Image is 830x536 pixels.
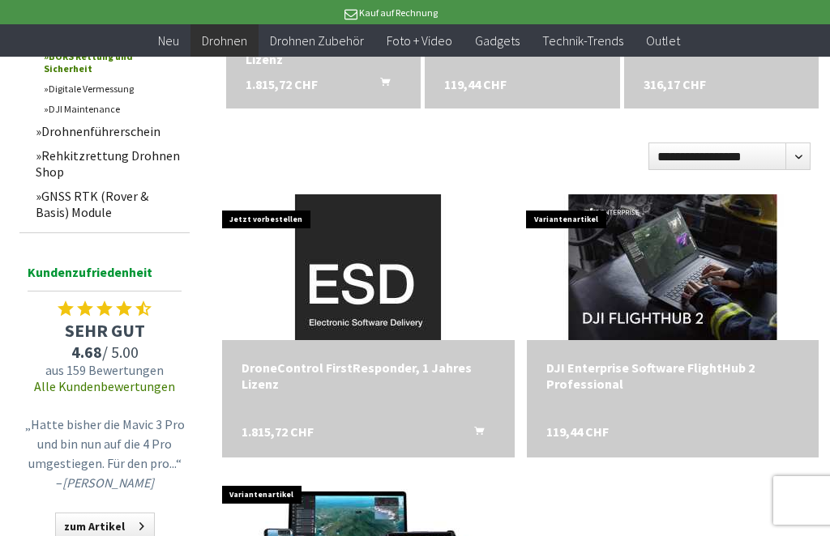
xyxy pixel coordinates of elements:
span: aus 159 Bewertungen [19,362,190,378]
button: In den Warenkorb [361,74,400,96]
a: Foto + Video [375,24,464,57]
p: „Hatte bisher die Mavic 3 Pro und bin nun auf die 4 Pro umgestiegen. Für den pro...“ – [24,415,186,492]
span: Technik-Trends [542,32,623,49]
em: [PERSON_NAME] [62,474,154,491]
a: BORS Rettung und Sicherheit [36,46,190,79]
span: SEHR GUT [19,319,190,342]
a: Digitale Vermessung [36,79,190,99]
span: 119,44 CHF [546,423,609,440]
button: In den Warenkorb [455,423,494,445]
span: 4.68 [71,342,102,362]
a: DJI Maintenance [36,99,190,119]
div: DJI Enterprise Software FlightHub 2 Professional [546,359,799,392]
span: Neu [158,32,179,49]
a: Outlet [635,24,691,57]
div: DroneControl FirstResponder, 1 Jahres Lizenz [242,359,494,392]
a: Neu [147,24,190,57]
span: 316,17 CHF [644,74,706,94]
span: 1.815,72 CHF [242,423,314,440]
img: DroneControl FirstResponder, 1 Jahres Lizenz [252,194,484,340]
span: Foto + Video [387,32,452,49]
a: DroneControl FirstResponder, 1 Jahres Lizenz 1.815,72 CHF In den Warenkorb [242,359,494,392]
span: 1.815,72 CHF [246,74,318,94]
span: Gadgets [475,32,520,49]
span: Outlet [646,32,680,49]
a: Alle Kundenbewertungen [34,378,175,394]
span: Kundenzufriedenheit [28,262,182,291]
a: GNSS RTK (Rover & Basis) Module [28,184,190,224]
a: Rehkitzrettung Drohnen Shop [28,143,190,184]
a: Gadgets [464,24,531,57]
a: DJI Enterprise Software FlightHub 2 Professional 119,44 CHF [546,359,799,392]
a: Drohnen Zubehör [259,24,375,57]
span: 119,44 CHF [444,74,507,94]
img: DJI Enterprise Software FlightHub 2 Professional [557,194,789,340]
span: Drohnen [202,32,247,49]
a: Technik-Trends [531,24,635,57]
span: / 5.00 [19,342,190,362]
a: Drohnenführerschein [28,119,190,143]
span: Drohnen Zubehör [270,32,364,49]
a: Drohnen [190,24,259,57]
